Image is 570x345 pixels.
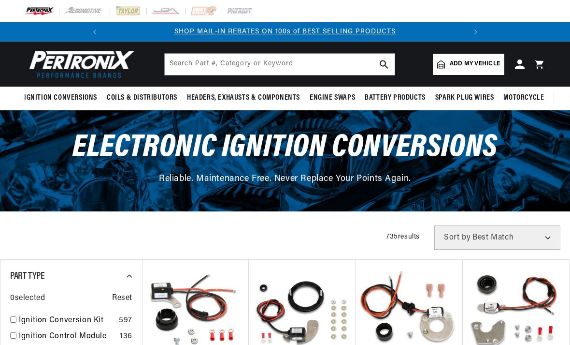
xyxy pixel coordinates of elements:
div: 136 [120,330,132,343]
div: 597 [119,315,132,327]
summary: Ignition Conversions [24,87,102,109]
a: Ignition Conversion Kit [19,315,115,327]
span: Spark Plug Wires [435,93,494,103]
span: 735 results [386,233,420,240]
span: Add my vehicle [450,60,500,69]
div: 1 of 2 [104,27,466,37]
input: Search Part #, Category or Keyword [165,54,395,75]
span: Reliable. Maintenance Free. Never Replace Your Points Again. [159,175,411,183]
summary: Engine Swaps [305,87,360,109]
summary: Spark Plug Wires [430,87,499,109]
button: Translation missing: en.sections.announcements.next_announcement [466,22,485,42]
a: SHOP MAIL-IN REBATES ON 100s of BEST SELLING PRODUCTS [174,28,396,35]
span: Battery Products [365,93,426,103]
summary: Headers, Exhausts & Components [182,87,305,109]
a: Ignition Control Module [19,330,116,343]
span: Reset [112,292,132,305]
span: 0 selected [10,292,45,305]
span: Sort by [444,234,470,241]
img: Pertronix [24,47,135,81]
span: Motorcycle [503,93,544,103]
a: Add my vehicle [433,54,504,75]
button: search button [373,54,395,75]
span: Headers, Exhausts & Components [187,93,300,103]
summary: Motorcycle [499,87,549,109]
span: Electronic Ignition Conversions [72,132,498,164]
span: Ignition Conversions [24,93,97,103]
span: Coils & Distributors [107,93,177,103]
div: Announcement [104,27,466,37]
select: Sort by [434,225,560,250]
span: Part Type [10,271,44,281]
summary: Coils & Distributors [102,87,182,109]
summary: Battery Products [360,87,430,109]
button: Translation missing: en.sections.announcements.previous_announcement [85,22,104,42]
span: Engine Swaps [310,93,355,103]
